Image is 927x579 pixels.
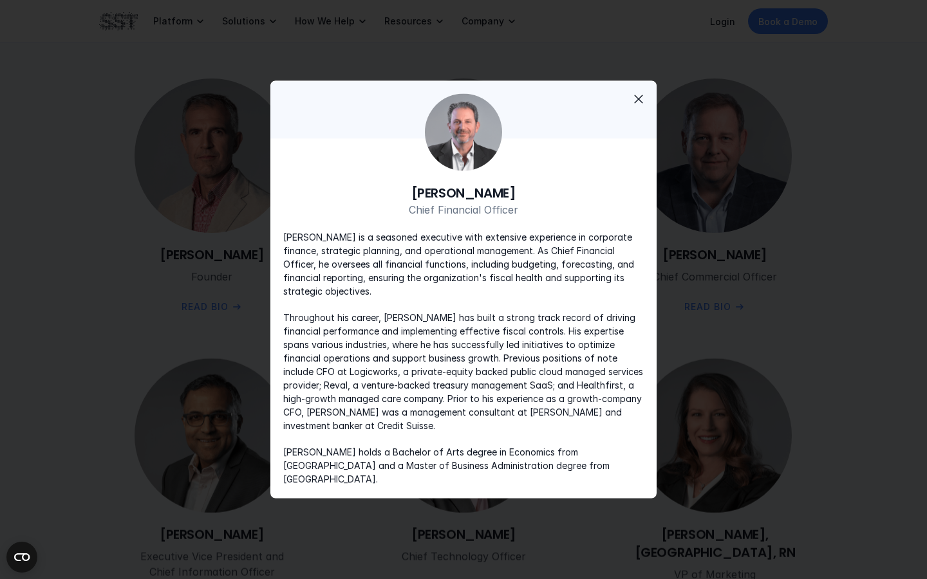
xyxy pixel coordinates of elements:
[6,542,37,573] button: Open CMP widget
[283,311,644,432] p: Throughout his career, [PERSON_NAME] has built a strong track record of driving financial perform...
[631,91,646,107] span: close
[283,184,644,202] h6: [PERSON_NAME]
[283,230,644,298] p: [PERSON_NAME] is a seasoned executive with extensive experience in corporate finance, strategic p...
[283,445,644,486] p: [PERSON_NAME] holds a Bachelor of Arts degree in Economics from [GEOGRAPHIC_DATA] and a Master of...
[283,202,644,217] p: Chief Financial Officer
